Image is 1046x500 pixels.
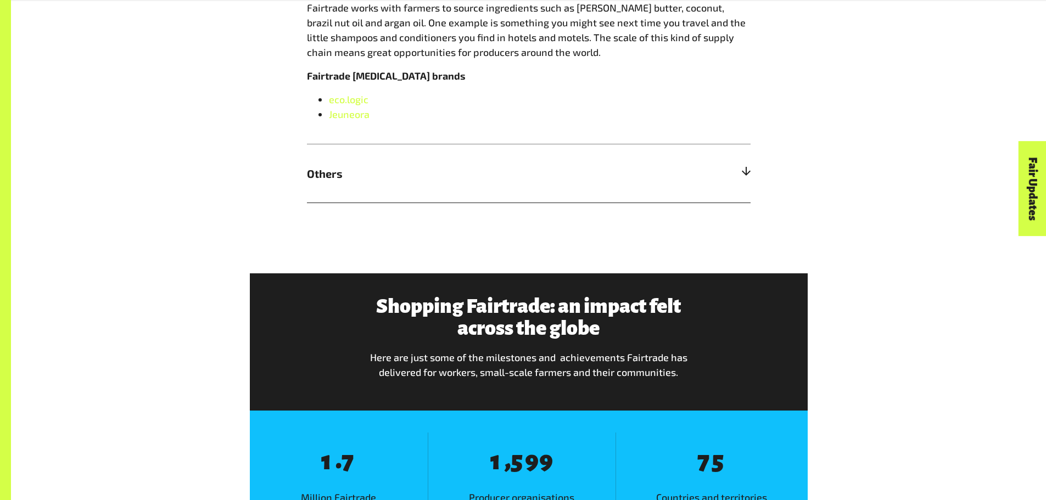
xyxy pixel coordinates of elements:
span: 1 [490,447,505,475]
a: Jeuneora [329,108,370,120]
span: , [505,446,511,474]
b: Fairtrade [MEDICAL_DATA] brands [307,70,466,82]
h3: Shopping Fairtrade: an impact felt across the globe [368,295,689,339]
span: Fairtrade works with farmers to source ingredients such as [PERSON_NAME] butter, coconut, brazil ... [307,2,746,58]
span: Others [307,165,640,182]
span: 9 [525,447,539,475]
span: 9 [539,447,553,475]
span: 5 [712,447,726,475]
span: Here are just some of the milestones and achievements Fairtrade has delivered for workers, small-... [370,351,687,378]
span: 1 [321,447,335,475]
span: . [335,446,342,474]
span: 5 [511,447,525,475]
a: eco.logic [329,93,368,105]
span: 7 [697,447,712,475]
span: 7 [342,447,356,475]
